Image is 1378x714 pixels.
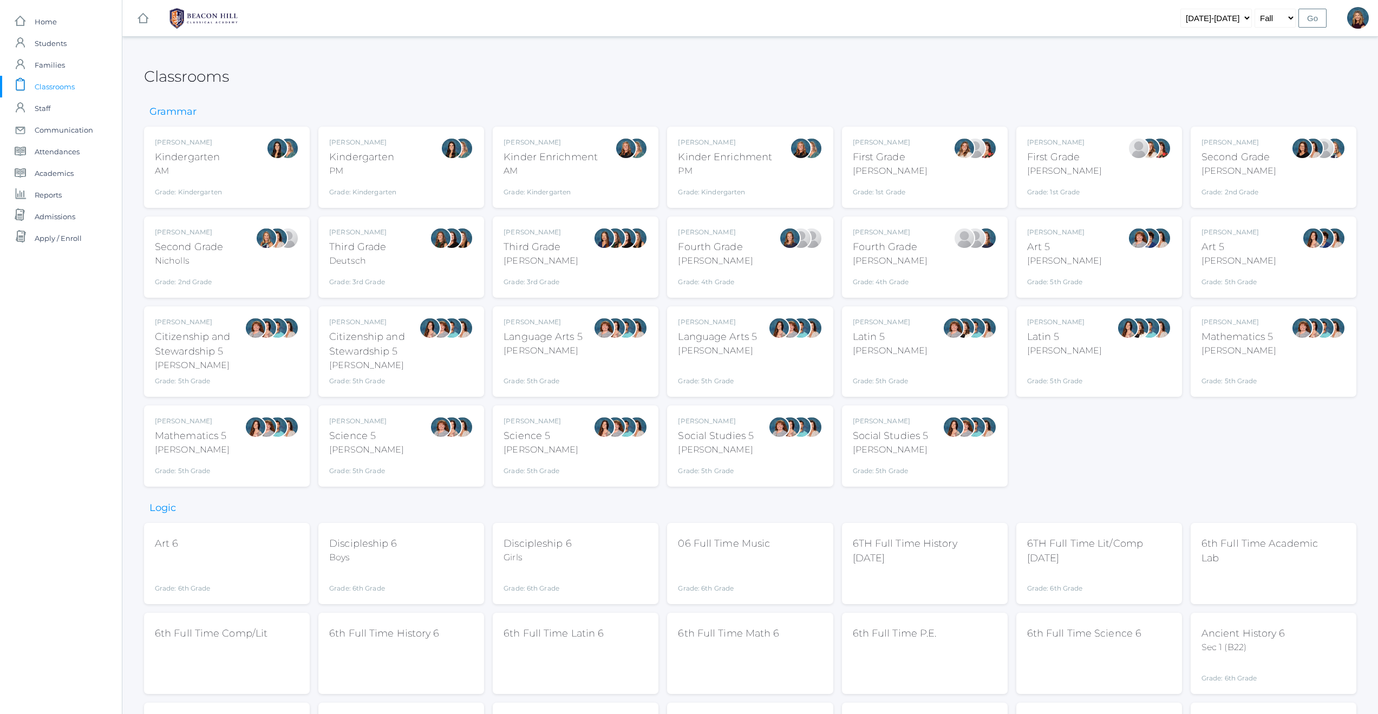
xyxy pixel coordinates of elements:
div: Maureen Doyle [452,137,473,159]
div: Jordyn Dewey [441,137,462,159]
div: Lori Webster [593,227,615,249]
div: Westen Taylor [441,317,462,339]
div: Grade: 2nd Grade [155,272,223,287]
span: Apply / Enroll [35,227,82,249]
div: Cari Burke [975,416,997,438]
div: Mathematics 5 [1201,330,1276,344]
div: Maureen Doyle [626,137,648,159]
div: [PERSON_NAME] [853,165,928,178]
div: Rebecca Salazar [768,317,790,339]
div: Cari Burke [452,317,473,339]
div: Rebecca Salazar [1302,317,1324,339]
div: Juliana Fowler [626,227,648,249]
div: Grade: 5th Grade [504,461,578,476]
div: Heather Wallock [1150,137,1171,159]
div: Sarah Bence [256,416,277,438]
div: [PERSON_NAME] [1027,165,1102,178]
div: Grade: 3rd Grade [504,272,578,287]
span: Families [35,54,65,76]
div: Art 5 [1027,240,1102,254]
div: Jordyn Dewey [266,137,288,159]
div: [PERSON_NAME] [853,443,929,456]
div: [PERSON_NAME] [1027,254,1102,267]
div: Sarah Bence [593,317,615,339]
div: Rebecca Salazar [245,416,266,438]
div: Westen Taylor [790,317,812,339]
div: [PERSON_NAME] [329,137,396,147]
div: [PERSON_NAME] [1201,137,1276,147]
div: Grade: 5th Grade [678,362,757,386]
div: [PERSON_NAME] [329,359,419,372]
div: Westen Taylor [266,416,288,438]
div: Ancient History 6 [1201,626,1285,641]
div: Carolyn Sugimoto [1313,227,1335,249]
div: [PERSON_NAME] [155,359,245,372]
div: Cari Burke [626,317,648,339]
div: Sarah Bence [430,317,452,339]
div: Rebecca Salazar [1302,227,1324,249]
div: Social Studies 5 [853,429,929,443]
div: Grade: 5th Grade [1201,272,1276,287]
div: Sarah Bence [954,416,975,438]
div: [PERSON_NAME] [1027,137,1102,147]
div: Grade: 6th Grade [1201,658,1285,683]
div: Grade: 5th Grade [1201,362,1276,386]
div: Grade: 6th Grade [155,555,211,593]
div: Cari Burke [1150,317,1171,339]
div: Boys [329,551,397,564]
div: Westen Taylor [964,317,986,339]
div: Cari Burke [1324,227,1346,249]
span: Reports [35,184,62,206]
div: [PERSON_NAME] [1201,317,1276,327]
div: Rebecca Salazar [593,416,615,438]
div: [PERSON_NAME] [504,137,598,147]
div: Ellie Bradley [779,227,801,249]
div: Teresa Deutsch [1128,317,1150,339]
div: [PERSON_NAME] [853,137,928,147]
div: Deutsch [329,254,387,267]
div: [PERSON_NAME] [678,317,757,327]
div: Courtney Nicholls [1324,137,1346,159]
div: Rebecca Salazar [419,317,441,339]
div: Jaimie Watson [1128,137,1150,159]
div: Grade: Kindergarten [504,182,598,197]
div: [PERSON_NAME] [504,227,578,237]
div: Lydia Chaffin [954,227,975,249]
div: Mathematics 5 [155,429,230,443]
div: [PERSON_NAME] [504,443,578,456]
div: Grade: 4th Grade [853,272,928,287]
span: Attendances [35,141,80,162]
div: [PERSON_NAME] [853,317,928,327]
div: Grade: 6th Grade [1027,570,1160,593]
div: [PERSON_NAME] [504,344,583,357]
div: Sarah Armstrong [1313,137,1335,159]
div: Nicholls [155,254,223,267]
div: Discipleship 6 [504,536,571,551]
div: Rebecca Salazar [256,317,277,339]
div: 6th Full Time History 6 [329,626,439,641]
div: Sarah Bence [768,416,790,438]
div: Cari Burke [277,416,299,438]
div: Heather Wallock [975,137,997,159]
div: Grade: Kindergarten [329,182,396,197]
div: [PERSON_NAME] [1201,344,1276,357]
div: Kinder Enrichment [678,150,772,165]
div: Rebecca Salazar [779,416,801,438]
div: 6th Full Time Comp/Lit [155,626,267,641]
div: Andrea Deutsch [430,227,452,249]
div: Grade: 5th Grade [678,461,754,476]
div: [PERSON_NAME] [155,317,245,327]
div: First Grade [1027,150,1102,165]
div: Grade: 5th Grade [329,376,419,386]
div: Nicole Dean [790,137,812,159]
div: Sarah Bence [943,317,964,339]
div: Grade: 3rd Grade [329,272,387,287]
div: [PERSON_NAME] [504,254,578,267]
div: PM [329,165,396,178]
div: [PERSON_NAME] [853,344,928,357]
div: Grade: 4th Grade [678,272,753,287]
div: 6TH Full Time Lit/Comp [DATE] [1027,536,1160,566]
div: Kindergarten [155,150,222,165]
div: [PERSON_NAME] [853,416,929,426]
div: Carolyn Sugimoto [1139,227,1160,249]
